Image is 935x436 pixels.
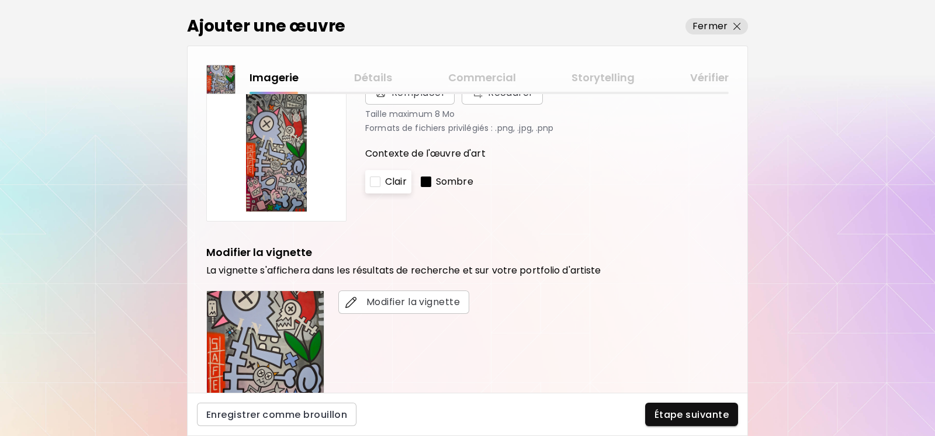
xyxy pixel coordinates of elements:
[645,403,738,426] button: Étape suivante
[348,295,460,309] span: Modifier la vignette
[206,265,729,276] h6: La vignette s'affichera dans les résultats de recherche et sur votre portfolio d'artiste
[365,109,729,119] p: Taille maximum 8 Mo
[385,175,407,189] p: Clair
[206,409,347,421] span: Enregistrer comme brouillon
[654,409,729,421] span: Étape suivante
[365,147,729,161] p: Contexte de l'œuvre d'art
[436,175,473,189] p: Sombre
[197,403,356,426] button: Enregistrer comme brouillon
[338,290,469,314] button: editModifier la vignette
[207,65,235,94] img: thumbnail
[206,245,312,260] h5: Modifier la vignette
[365,123,729,133] p: Formats de fichiers privilégiés : .png, .jpg, .pnp
[345,296,357,308] img: edit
